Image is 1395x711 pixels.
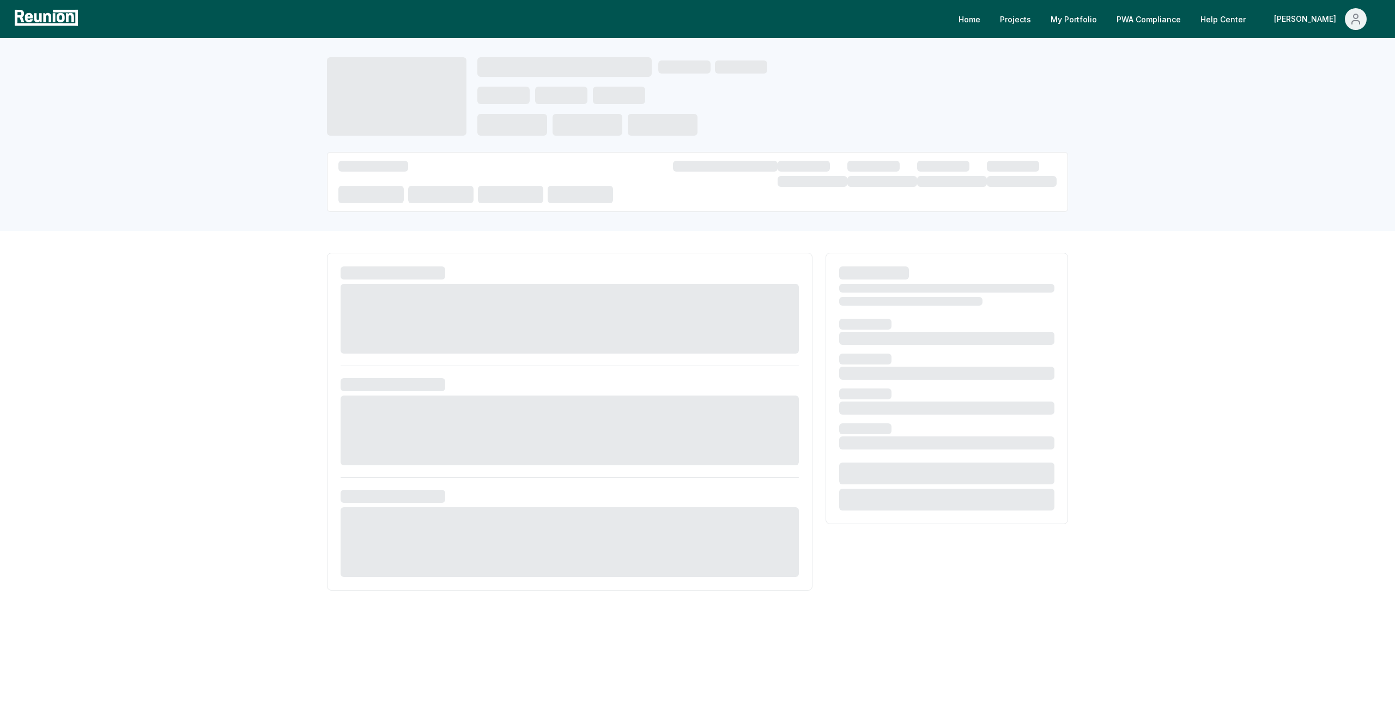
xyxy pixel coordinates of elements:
[1265,8,1375,30] button: [PERSON_NAME]
[1274,8,1341,30] div: [PERSON_NAME]
[1108,8,1190,30] a: PWA Compliance
[1042,8,1106,30] a: My Portfolio
[1192,8,1254,30] a: Help Center
[991,8,1040,30] a: Projects
[950,8,1384,30] nav: Main
[950,8,989,30] a: Home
